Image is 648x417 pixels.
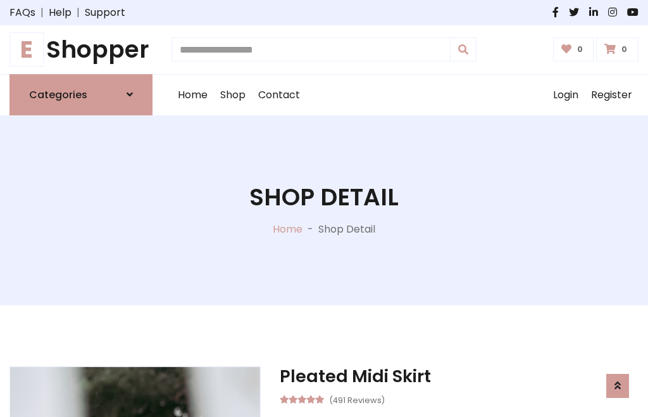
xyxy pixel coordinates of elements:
[252,75,306,115] a: Contact
[29,89,87,101] h6: Categories
[249,183,399,212] h1: Shop Detail
[9,5,35,20] a: FAQs
[9,35,153,64] a: EShopper
[329,392,385,407] small: (491 Reviews)
[214,75,252,115] a: Shop
[273,222,302,236] a: Home
[9,32,44,67] span: E
[72,5,85,20] span: |
[574,44,586,55] span: 0
[9,74,153,115] a: Categories
[49,5,72,20] a: Help
[618,44,630,55] span: 0
[318,222,375,237] p: Shop Detail
[35,5,49,20] span: |
[596,37,639,61] a: 0
[585,75,639,115] a: Register
[280,366,639,387] h3: Pleated Midi Skirt
[547,75,585,115] a: Login
[171,75,214,115] a: Home
[553,37,594,61] a: 0
[302,222,318,237] p: -
[9,35,153,64] h1: Shopper
[85,5,125,20] a: Support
